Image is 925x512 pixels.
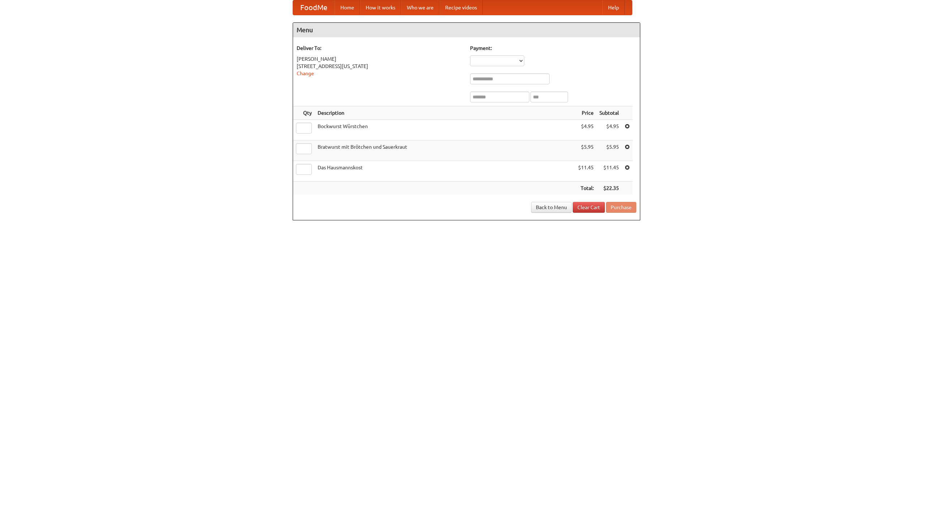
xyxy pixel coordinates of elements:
[297,63,463,70] div: [STREET_ADDRESS][US_STATE]
[575,161,597,182] td: $11.45
[297,71,314,76] a: Change
[575,140,597,161] td: $5.95
[606,202,636,213] button: Purchase
[597,161,622,182] td: $11.45
[575,120,597,140] td: $4.95
[315,120,575,140] td: Bockwurst Würstchen
[597,120,622,140] td: $4.95
[597,106,622,120] th: Subtotal
[315,161,575,182] td: Das Hausmannskost
[597,182,622,195] th: $22.35
[439,0,483,15] a: Recipe videos
[360,0,401,15] a: How it works
[575,182,597,195] th: Total:
[297,55,463,63] div: [PERSON_NAME]
[401,0,439,15] a: Who we are
[573,202,605,213] a: Clear Cart
[335,0,360,15] a: Home
[531,202,572,213] a: Back to Menu
[293,0,335,15] a: FoodMe
[293,23,640,37] h4: Menu
[315,140,575,161] td: Bratwurst mit Brötchen und Sauerkraut
[602,0,625,15] a: Help
[315,106,575,120] th: Description
[297,45,463,52] h5: Deliver To:
[575,106,597,120] th: Price
[470,45,636,52] h5: Payment:
[597,140,622,161] td: $5.95
[293,106,315,120] th: Qty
